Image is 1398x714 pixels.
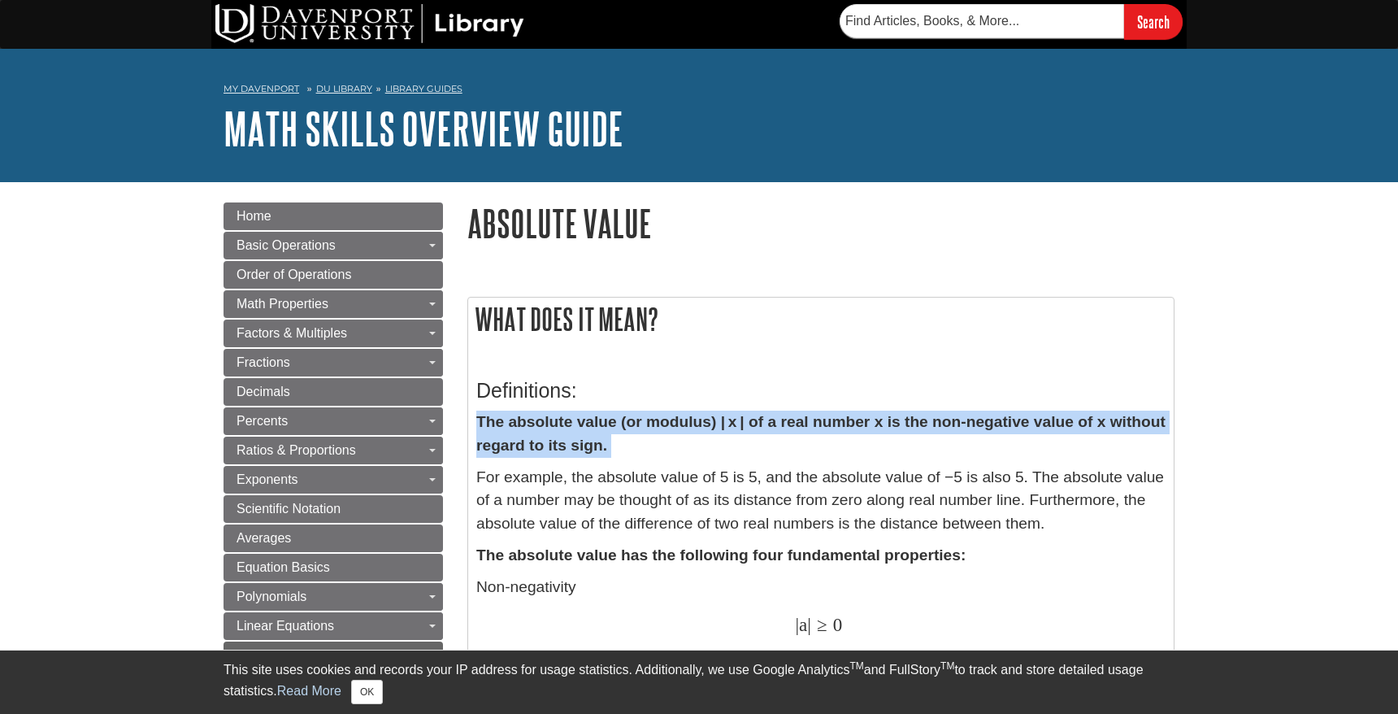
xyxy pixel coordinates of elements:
[237,326,347,340] span: Factors & Multiples
[277,684,341,698] a: Read More
[237,414,288,428] span: Percents
[468,298,1174,341] h2: What does it mean?
[476,379,1166,403] h3: Definitions:
[237,268,351,281] span: Order of Operations
[224,554,443,581] a: Equation Basics
[840,4,1124,38] input: Find Articles, Books, & More...
[224,525,443,552] a: Averages
[224,495,443,523] a: Scientific Notation
[237,297,328,311] span: Math Properties
[224,466,443,494] a: Exponents
[811,614,827,635] span: ≥
[224,261,443,289] a: Order of Operations
[237,648,323,662] span: Absolute Value
[799,614,807,635] span: a
[237,502,341,516] span: Scientific Notation
[224,612,443,640] a: Linear Equations
[476,546,966,564] strong: The absolute value has the following four fundamental properties:
[237,531,291,545] span: Averages
[224,660,1174,704] div: This site uses cookies and records your IP address for usage statistics. Additionally, we use Goo...
[224,202,443,230] a: Home
[795,614,799,635] span: |
[237,619,334,633] span: Linear Equations
[224,232,443,259] a: Basic Operations
[224,407,443,435] a: Percents
[1124,4,1183,39] input: Search
[224,583,443,611] a: Polynomials
[476,413,1166,454] strong: The absolute value (or modulus) | x | of a real number x is the non-negative value of x without r...
[237,590,306,603] span: Polynomials
[224,320,443,347] a: Factors & Multiples
[237,560,330,574] span: Equation Basics
[224,378,443,406] a: Decimals
[316,83,372,94] a: DU Library
[224,103,623,154] a: Math Skills Overview Guide
[807,614,811,635] span: |
[237,209,271,223] span: Home
[237,355,290,369] span: Fractions
[840,4,1183,39] form: Searches DU Library's articles, books, and more
[237,472,298,486] span: Exponents
[224,290,443,318] a: Math Properties
[467,202,1174,244] h1: Absolute Value
[385,83,462,94] a: Library Guides
[224,78,1174,104] nav: breadcrumb
[827,614,843,635] span: 0
[476,466,1166,536] p: For example, the absolute value of 5 is 5, and the absolute value of −5 is also 5. The absolute v...
[215,4,524,43] img: DU Library
[849,660,863,672] sup: TM
[940,660,954,672] sup: TM
[224,82,299,96] a: My Davenport
[237,385,290,398] span: Decimals
[224,437,443,464] a: Ratios & Proportions
[237,238,336,252] span: Basic Operations
[224,349,443,377] a: Fractions
[224,642,443,669] a: Absolute Value
[351,680,383,704] button: Close
[237,443,356,457] span: Ratios & Proportions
